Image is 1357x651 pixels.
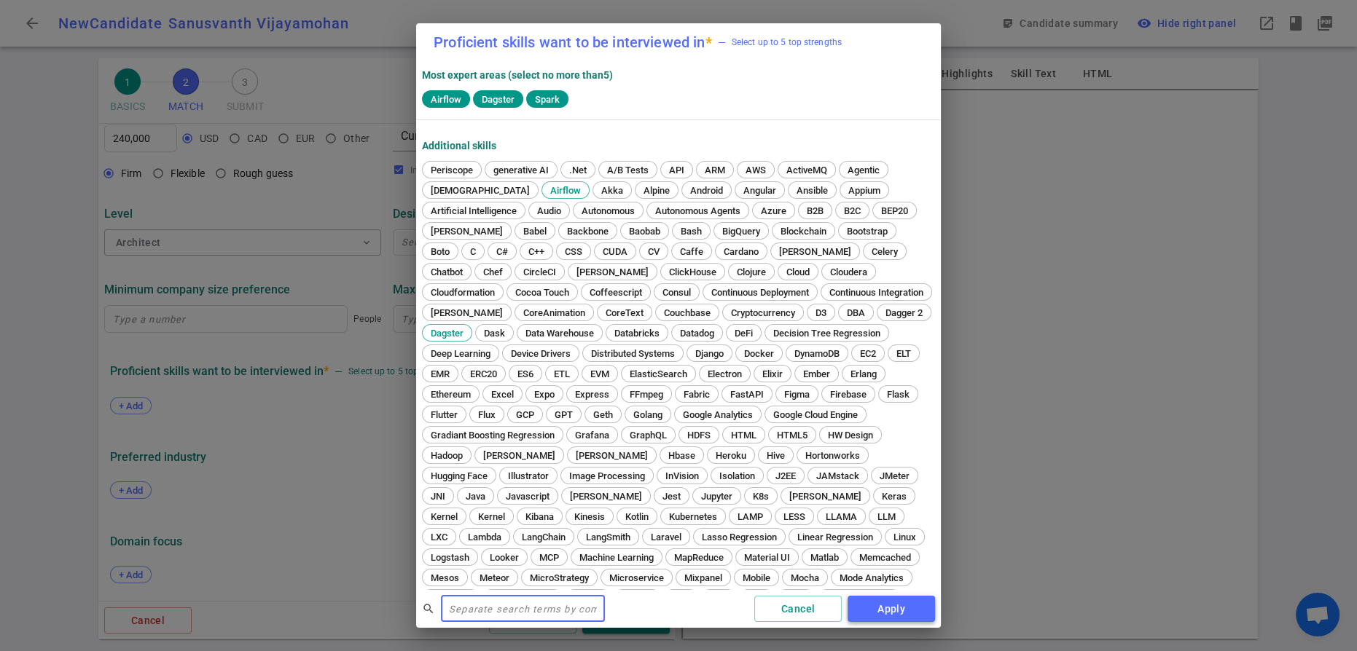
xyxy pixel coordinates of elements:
[441,597,605,620] input: Separate search terms by comma or space
[706,287,814,298] span: Continuous Deployment
[520,328,599,339] span: Data Warehouse
[660,470,704,481] span: InVision
[478,450,560,461] span: [PERSON_NAME]
[659,307,716,318] span: Couchbase
[571,267,654,277] span: [PERSON_NAME]
[529,389,560,400] span: Expo
[768,328,885,339] span: Decision Tree Regression
[726,307,800,318] span: Cryptocurrency
[625,430,672,441] span: GraphQL
[604,572,669,583] span: Microservice
[757,368,788,379] span: Elixir
[786,572,824,583] span: Mocha
[664,165,689,175] span: API
[834,572,909,583] span: Mode Analytics
[560,246,587,257] span: CSS
[628,409,668,420] span: Golang
[426,470,493,481] span: Hugging Face
[596,185,628,196] span: Akka
[426,450,468,461] span: Hadoop
[503,470,554,481] span: Illustrator
[562,226,614,237] span: Backbone
[805,552,844,563] span: Matlab
[740,165,771,175] span: AWS
[479,328,510,339] span: Dask
[875,470,915,481] span: JMeter
[520,511,559,522] span: Kibana
[774,246,856,257] span: [PERSON_NAME]
[768,409,863,420] span: Google Cloud Engine
[732,267,771,277] span: Clojure
[473,409,501,420] span: Flux
[434,35,712,50] label: Proficient skills want to be interviewed in
[772,430,813,441] span: HTML5
[532,205,566,216] span: Audio
[426,165,478,175] span: Periscope
[565,491,647,502] span: [PERSON_NAME]
[676,226,707,237] span: Bash
[798,368,835,379] span: Ember
[426,511,463,522] span: Kernel
[718,35,726,50] div: —
[880,307,928,318] span: Dagger 2
[601,307,649,318] span: CoreText
[646,532,687,542] span: Laravel
[518,226,552,237] span: Babel
[426,267,468,277] span: Chatbot
[426,246,455,257] span: Boto
[843,185,885,196] span: Appium
[675,328,719,339] span: Datadog
[426,226,508,237] span: [PERSON_NAME]
[486,389,519,400] span: Excel
[564,165,592,175] span: .Net
[463,532,507,542] span: Lambda
[781,165,832,175] span: ActiveMQ
[426,307,508,318] span: [PERSON_NAME]
[725,389,769,400] span: FastAPI
[422,69,613,81] strong: Most expert areas (select no more than 5 )
[732,511,768,522] span: LAMP
[682,430,716,441] span: HDFS
[422,140,496,151] strong: Additional Skills
[738,572,775,583] span: Mobile
[781,267,815,277] span: Cloud
[700,165,730,175] span: ARM
[426,430,560,441] span: Gradiant Boosting Regression
[867,246,903,257] span: Celery
[581,532,636,542] span: LangSmith
[620,511,654,522] span: Kotlin
[584,287,647,298] span: Coffeescript
[876,205,913,216] span: BEP20
[426,409,463,420] span: Flutter
[726,430,762,441] span: HTML
[877,491,912,502] span: Keras
[690,348,729,359] span: Django
[679,572,727,583] span: Mixpanel
[425,94,467,105] span: Airflow
[703,368,747,379] span: Electron
[719,246,764,257] span: Cardano
[824,287,928,298] span: Continuous Integration
[570,389,614,400] span: Express
[845,368,882,379] span: Erlang
[810,307,832,318] span: D3
[625,368,692,379] span: ElasticSearch
[664,511,722,522] span: Kubernetes
[465,246,481,257] span: C
[770,470,801,481] span: J2EE
[842,226,893,237] span: Bootstrap
[802,205,829,216] span: B2B
[517,532,571,542] span: LangChain
[624,226,665,237] span: Baobab
[512,368,539,379] span: ES6
[643,246,665,257] span: CV
[872,511,901,522] span: LLM
[784,491,867,502] span: [PERSON_NAME]
[756,205,791,216] span: Azure
[669,552,729,563] span: MapReduce
[800,450,865,461] span: Hortonworks
[657,287,696,298] span: Consul
[842,165,885,175] span: Agentic
[821,511,862,522] span: LLAMA
[696,491,738,502] span: Jupyter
